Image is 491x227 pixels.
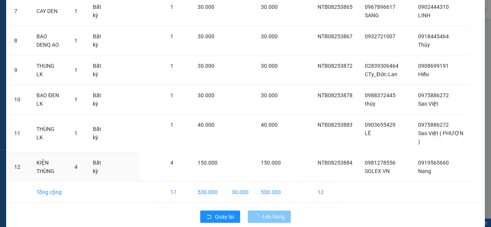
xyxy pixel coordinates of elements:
div: TUYEN [66,16,119,25]
span: 4 [74,164,77,170]
span: 30.000 [261,4,278,10]
td: Bất kỳ [87,56,111,85]
span: 30.000 [198,4,214,10]
span: 1 [170,4,173,10]
td: 17 [164,182,191,203]
td: 9 [8,56,30,85]
span: 0988372445 [365,92,395,98]
span: thúy [365,101,376,107]
span: Gửi: [7,7,18,15]
td: BAO DENQ AO [30,26,68,56]
span: 0932721007 [365,33,395,39]
span: 150.000 [261,160,281,166]
span: Nang [418,168,431,174]
span: 30.000 [198,33,214,39]
td: 530.000 [191,182,226,203]
span: 0975886272 [418,122,449,128]
span: 1 [170,33,173,39]
span: LINH [418,12,430,18]
span: 1 [170,122,173,128]
span: 0918445464 [418,33,449,39]
span: 0975886272 [418,92,449,98]
button: Lên hàng [248,211,291,223]
span: 30.000 [261,33,278,39]
td: THÙNG LK [30,114,68,152]
td: 10 [8,85,30,114]
span: NTB08253872 [318,63,353,69]
div: Tên hàng: thùng đen ( : 1 ) [7,54,119,64]
span: NTB08253865 [318,4,353,10]
span: 40.000 [198,122,214,128]
div: 44 NTB [7,7,60,16]
td: Bất kỳ [87,114,111,152]
span: 1 [170,92,173,98]
span: Lên hàng [262,212,285,221]
span: 1 [74,67,77,73]
td: 8 [8,26,30,56]
span: 150.000 [198,160,217,166]
td: 500.000 [255,182,287,203]
span: 1 [74,130,77,136]
span: rollback [206,214,212,220]
span: LÊ [365,130,371,136]
td: THUNG LK [30,56,68,85]
td: Tổng cộng [30,182,68,203]
td: 12 [8,152,30,182]
span: 4 [170,160,173,166]
td: 12 [311,182,359,203]
div: 30.000 [6,40,61,49]
span: NTB08253867 [318,33,353,39]
span: NTB08253884 [318,160,353,166]
span: 0919565660 [418,160,449,166]
span: NTB08253883 [318,122,353,128]
td: Bất kỳ [87,26,111,56]
span: 1 [74,38,77,44]
span: 1 [74,8,77,14]
td: 30.000 [226,182,255,203]
span: Nhận: [66,7,84,15]
span: Sao Việt ( PHƯỢN ) [418,130,463,145]
span: SOLEX VN [365,168,390,174]
div: Bình Giã [66,7,119,16]
span: Thủy [418,42,430,48]
span: 30.000 [198,92,214,98]
td: Bất kỳ [87,85,111,114]
span: 30.000 [261,63,278,69]
span: 0981278556 [365,160,395,166]
span: SL [91,53,102,64]
td: BAO ĐEN LK [30,85,68,114]
span: Hiếu [418,71,429,77]
span: 1 [170,63,173,69]
td: Bất kỳ [87,152,111,182]
span: 0967896617 [365,4,395,10]
span: 40.000 [261,122,278,128]
div: 0988432011 [66,25,119,36]
span: 1 [74,96,77,103]
td: KIỆN THÙNG [30,152,68,182]
span: 0903655429 [365,122,395,128]
span: CTy_Đức.Lan [365,71,397,77]
span: Quay lại [215,212,234,221]
div: 0909312390 [7,25,60,36]
button: rollbackQuay lại [200,211,240,223]
span: 0908699191 [418,63,449,69]
span: SANG [365,12,379,18]
span: Sao Việt [418,101,438,107]
div: CUONG [7,16,60,25]
span: 02839306464 [365,63,399,69]
td: 11 [8,114,30,152]
span: R : [6,41,13,49]
span: 30.000 [198,63,214,69]
span: 30.000 [261,92,278,98]
span: 0902444310 [418,4,449,10]
span: NTB08253878 [318,92,353,98]
span: loading [254,214,262,219]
